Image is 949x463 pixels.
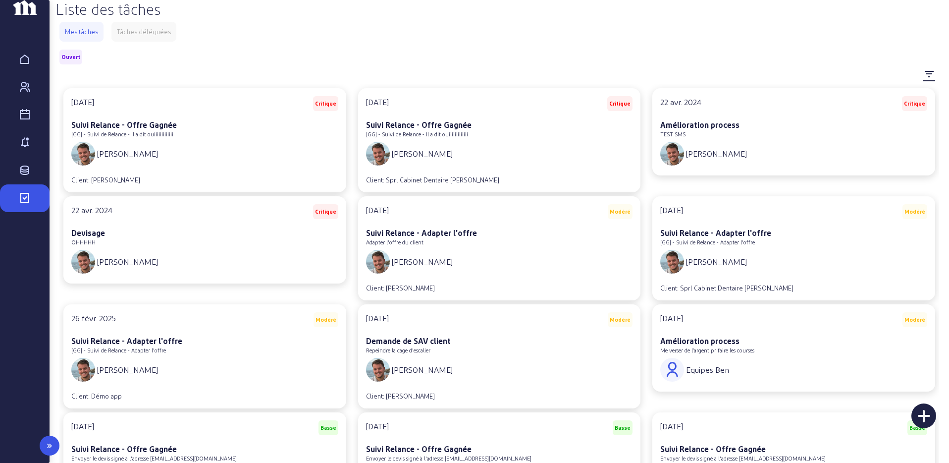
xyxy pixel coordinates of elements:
[97,364,158,376] span: [PERSON_NAME]
[392,256,453,268] span: [PERSON_NAME]
[71,142,95,166] img: 531Tue%20Oct%2024%202023-logo-picture.png
[366,142,390,166] img: 531Tue%20Oct%2024%202023-logo-picture.png
[660,227,927,239] div: Suivi Relance - Adapter l'offre
[71,96,94,111] div: [DATE]
[660,284,793,292] div: Client: Sprl Cabinet Dentaire [PERSON_NAME]
[366,335,633,347] div: Demande de SAV client
[366,284,435,292] div: Client: [PERSON_NAME]
[71,119,338,131] div: Suivi Relance - Offre Gagnée
[71,227,338,239] div: Devisage
[315,208,336,215] span: Critique
[61,54,80,60] span: Ouvert
[904,100,925,107] span: Critique
[366,96,389,111] div: [DATE]
[71,443,338,455] div: Suivi Relance - Offre Gagnée
[97,148,158,160] span: [PERSON_NAME]
[366,131,468,137] cam-card-subtitle: [GG] - Suivi de Relance - Il a dit ouiiiiiiiiiiiii
[71,335,338,347] div: Suivi Relance - Adapter l'offre
[71,131,173,137] cam-card-subtitle: [GG] - Suivi de Relance - Il a dit ouiiiiiiiiiiiii
[366,175,499,184] div: Client: Sprl Cabinet Dentaire [PERSON_NAME]
[71,312,116,327] div: 26 févr. 2025
[909,424,925,431] span: Basse
[71,250,95,274] img: 531Tue%20Oct%2024%202023-logo-picture.png
[392,364,453,376] span: [PERSON_NAME]
[71,347,166,353] cam-card-subtitle: [GG] - Suivi de Relance - Adapter l'offre
[610,316,631,323] span: Modéré
[117,27,171,36] div: Tâches déléguées
[660,347,754,353] cam-card-subtitle: Me verser de l’argent pr faire les courses
[660,335,927,347] div: Amélioration process
[65,27,98,36] div: Mes tâches
[366,392,435,401] div: Client: [PERSON_NAME]
[660,204,683,219] div: [DATE]
[71,358,95,382] img: 531Tue%20Oct%2024%202023-logo-picture.png
[660,131,685,137] cam-card-subtitle: TEST SMS
[366,358,390,382] img: 531Tue%20Oct%2024%202023-logo-picture.png
[71,455,237,462] cam-card-subtitle: Envoyer le devis signé à l'adresse [EMAIL_ADDRESS][DOMAIN_NAME]
[316,316,336,323] span: Modéré
[97,256,158,268] span: [PERSON_NAME]
[366,227,633,239] div: Suivi Relance - Adapter l'offre
[660,420,683,435] div: [DATE]
[366,239,423,245] cam-card-subtitle: Adapter l'offre du client
[904,316,925,323] span: Modéré
[660,142,684,166] img: 531Tue%20Oct%2024%202023-logo-picture.png
[660,312,683,327] div: [DATE]
[366,420,389,435] div: [DATE]
[315,100,336,107] span: Critique
[660,455,826,462] cam-card-subtitle: Envoyer le devis signé à l'adresse [EMAIL_ADDRESS][DOMAIN_NAME]
[366,119,633,131] div: Suivi Relance - Offre Gagnée
[392,148,453,160] span: [PERSON_NAME]
[660,250,684,274] img: 531Tue%20Oct%2024%202023-logo-picture.png
[71,420,94,435] div: [DATE]
[610,208,631,215] span: Modéré
[686,148,747,160] span: [PERSON_NAME]
[660,239,755,245] cam-card-subtitle: [GG] - Suivi de Relance - Adapter l'offre
[904,208,925,215] span: Modéré
[366,204,389,219] div: [DATE]
[366,312,389,327] div: [DATE]
[366,455,531,462] cam-card-subtitle: Envoyer le devis signé à l'adresse [EMAIL_ADDRESS][DOMAIN_NAME]
[366,347,430,353] cam-card-subtitle: Repeindre la cage d'escalier
[686,256,747,268] span: [PERSON_NAME]
[609,100,631,107] span: Critique
[660,96,701,111] div: 22 avr. 2024
[366,443,633,455] div: Suivi Relance - Offre Gagnée
[71,239,96,245] cam-card-subtitle: OHHHHH
[660,119,927,131] div: Amélioration process
[366,250,390,274] img: 531Tue%20Oct%2024%202023-logo-picture.png
[615,424,631,431] span: Basse
[320,424,336,431] span: Basse
[71,204,112,219] div: 22 avr. 2024
[71,175,140,184] div: Client: [PERSON_NAME]
[71,392,122,401] div: Client: Démo app
[660,443,927,455] div: Suivi Relance - Offre Gagnée
[686,364,729,376] span: Equipes Ben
